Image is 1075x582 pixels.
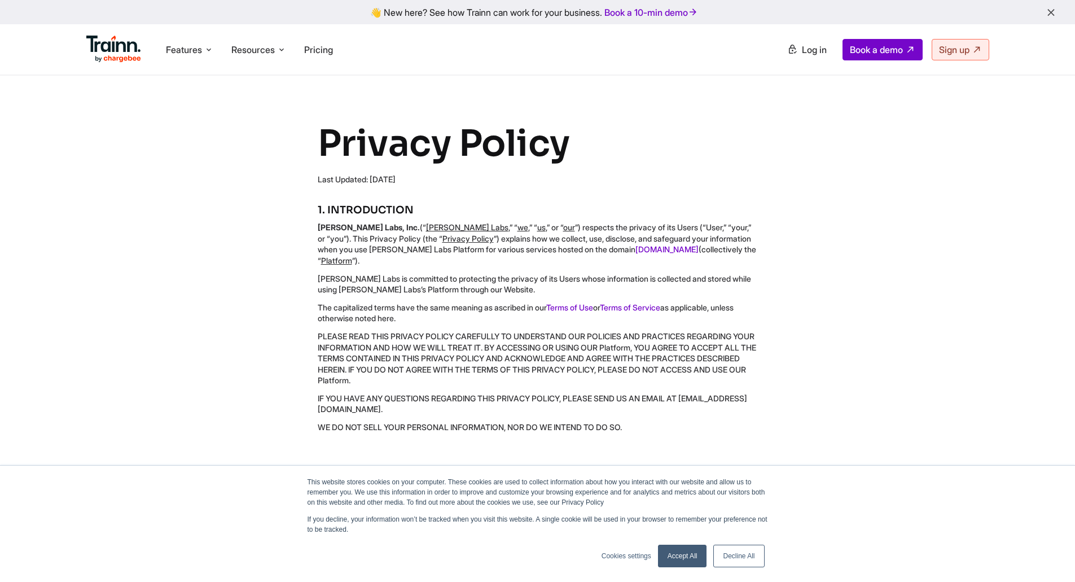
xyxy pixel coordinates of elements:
h1: Privacy Policy [318,121,758,167]
p: IF YOU HAVE ANY QUESTIONS REGARDING THIS PRIVACY POLICY, PLEASE SEND US AN EMAIL AT [EMAIL_ADDRES... [318,393,758,415]
a: Sign up [932,39,989,60]
span: Features [166,43,202,56]
a: Terms of Use [546,303,593,312]
u: [PERSON_NAME] Labs [426,222,508,232]
span: Resources [231,43,275,56]
u: our [563,222,575,232]
p: This website stores cookies on your computer. These cookies are used to collect information about... [308,477,768,507]
p: [PERSON_NAME] Labs is committed to protecting the privacy of its Users whose information is colle... [318,273,758,295]
span: Sign up [939,44,969,55]
u: Privacy Policy [442,234,494,243]
div: 👋 New here? See how Trainn can work for your business. [7,7,1068,17]
p: PLEASE READ THIS PRIVACY POLICY CAREFULLY TO UNDERSTAND OUR POLICIES AND PRACTICES REGARDING YOUR... [318,331,758,386]
h5: 2. WHAT INFORMATION DO WE COLLECT? [318,463,758,478]
a: Cookies settings [602,551,651,561]
p: If you decline, your information won’t be tracked when you visit this website. A single cookie wi... [308,514,768,535]
img: Trainn Logo [86,36,142,63]
span: Book a demo [850,44,903,55]
u: Platform [321,256,352,265]
span: Log in [802,44,827,55]
p: WE DO NOT SELL YOUR PERSONAL INFORMATION, NOR DO WE INTEND TO DO SO. [318,422,758,433]
h5: 1. INTRODUCTION [318,203,758,217]
a: Pricing [304,44,333,55]
p: The capitalized terms have the same meaning as ascribed in our or as applicable, unless otherwise... [318,302,758,324]
a: [DOMAIN_NAME] [635,244,699,254]
u: us [537,222,546,232]
u: we [517,222,528,232]
p: (“ ,” “ ,” “ ,” or “ ”) respects the privacy of its Users (“User,” “your,” or “you”). This Privac... [318,222,758,266]
a: Log in [780,40,833,60]
div: Last Updated: [DATE] [318,174,758,185]
a: Book a 10-min demo [602,5,700,20]
a: Accept All [658,545,707,567]
a: Book a demo [843,39,923,60]
b: [PERSON_NAME] Labs, Inc. [318,222,420,232]
a: Terms of Service [600,303,660,312]
a: Decline All [713,545,764,567]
